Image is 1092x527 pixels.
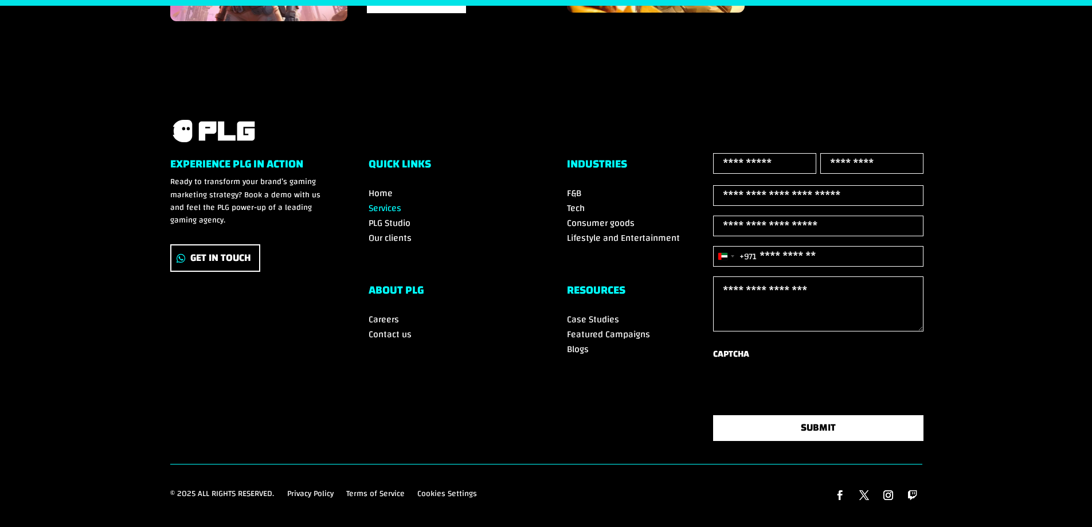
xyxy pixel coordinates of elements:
[714,247,757,266] button: Selected country
[713,346,749,362] label: CAPTCHA
[567,284,724,302] h6: RESOURCES
[902,486,922,505] a: Follow on Twitch
[170,118,256,144] img: PLG logo
[170,118,256,144] a: PLG
[170,175,327,227] p: Ready to transform your brand’s gaming marketing strategy? Book a demo with us and feel the PLG p...
[170,158,327,175] h6: Experience PLG in Action
[567,341,589,358] a: Blogs
[369,326,412,343] a: Contact us
[417,487,477,505] a: Cookies Settings
[170,487,274,501] p: © 2025 All rights reserved.
[369,214,410,232] a: PLG Studio
[287,487,334,505] a: Privacy Policy
[713,367,887,412] iframe: reCAPTCHA
[170,244,260,272] a: Get In Touch
[567,200,585,217] a: Tech
[567,185,581,202] a: F&B
[369,185,393,202] a: Home
[369,311,399,328] a: Careers
[567,214,635,232] a: Consumer goods
[369,158,526,175] h6: Quick Links
[346,487,405,505] a: Terms of Service
[369,284,526,302] h6: ABOUT PLG
[567,229,680,247] a: Lifestyle and Entertainment
[854,486,874,505] a: Follow on X
[1035,472,1092,527] iframe: Chat Widget
[878,486,898,505] a: Follow on Instagram
[567,158,724,175] h6: Industries
[369,229,412,247] a: Our clients
[567,326,650,343] a: Featured Campaigns
[830,486,850,505] a: Follow on Facebook
[567,311,619,328] a: Case Studies
[739,249,757,264] div: +971
[713,415,924,441] button: SUBMIT
[369,200,401,217] a: Services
